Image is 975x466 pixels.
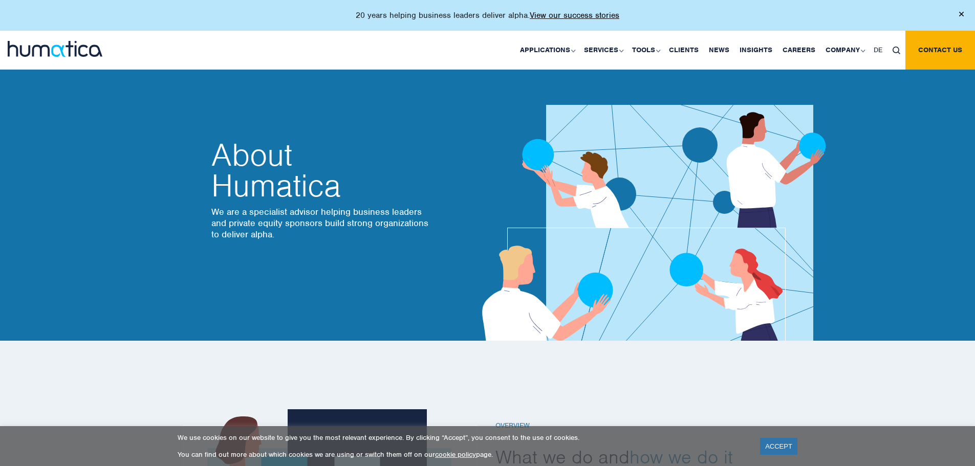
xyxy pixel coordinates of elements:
[515,31,579,70] a: Applications
[760,438,797,455] a: ACCEPT
[178,450,747,459] p: You can find out more about which cookies we are using or switch them off on our page.
[874,46,882,54] span: DE
[893,47,900,54] img: search_icon
[530,10,619,20] a: View our success stories
[905,31,975,70] a: Contact us
[495,421,772,430] h6: Overview
[356,10,619,20] p: 20 years helping business leaders deliver alpha.
[820,31,869,70] a: Company
[627,31,664,70] a: Tools
[579,31,627,70] a: Services
[211,206,431,240] p: We are a specialist advisor helping business leaders and private equity sponsors build strong org...
[211,140,431,201] h2: Humatica
[8,41,102,57] img: logo
[664,31,704,70] a: Clients
[435,450,476,459] a: cookie policy
[704,31,734,70] a: News
[452,46,854,341] img: about_banner1
[777,31,820,70] a: Careers
[178,433,747,442] p: We use cookies on our website to give you the most relevant experience. By clicking “Accept”, you...
[869,31,887,70] a: DE
[211,140,431,170] span: About
[734,31,777,70] a: Insights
